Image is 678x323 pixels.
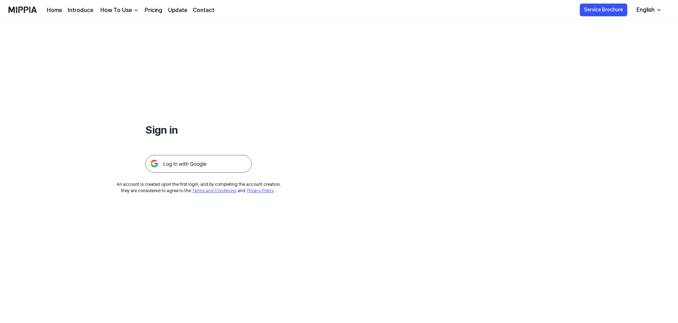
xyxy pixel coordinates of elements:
[247,188,274,193] a: Privacy Policy
[192,188,236,193] a: Terms and Conditions
[99,6,133,15] div: How To Use
[193,6,214,15] a: Contact
[635,6,656,14] div: English
[631,3,666,17] button: English
[99,6,139,15] button: How To Use
[47,6,62,15] a: Home
[145,155,252,173] img: 구글 로그인 버튼
[117,181,281,194] div: An account is created upon the first login, and by completing the account creation, they are cons...
[168,6,187,15] a: Update
[68,6,93,15] a: Introduce
[580,4,627,16] button: Service Brochure
[145,122,252,138] h1: Sign in
[133,7,139,13] img: down
[145,6,162,15] a: Pricing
